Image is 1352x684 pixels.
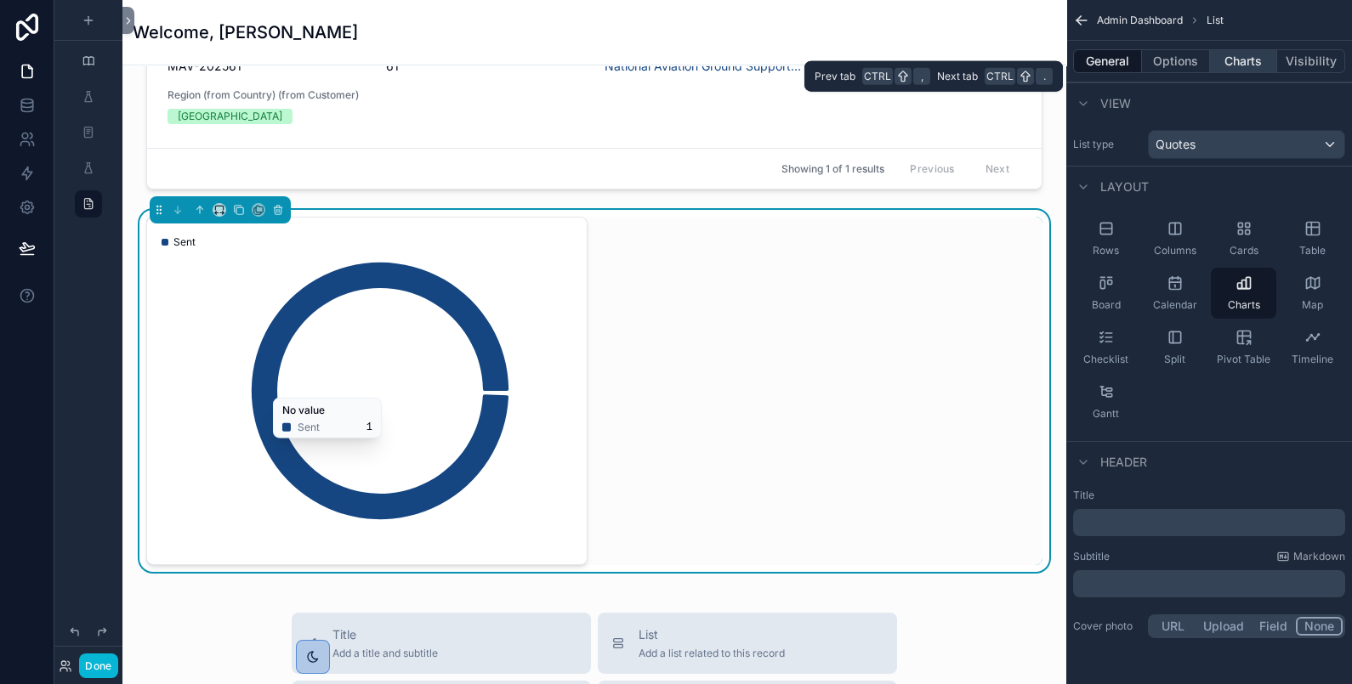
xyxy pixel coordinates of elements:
[1142,268,1207,319] button: Calendar
[937,70,978,83] span: Next tab
[598,613,897,674] button: ListAdd a list related to this record
[1217,353,1270,366] span: Pivot Table
[79,653,117,678] button: Done
[1073,489,1345,502] label: Title
[1097,14,1183,27] span: Admin Dashboard
[1292,353,1333,366] span: Timeline
[1083,353,1128,366] span: Checklist
[1252,617,1297,636] button: Field
[1092,298,1121,312] span: Board
[1156,136,1196,153] span: Quotes
[1100,454,1147,471] span: Header
[1073,550,1110,563] label: Subtitle
[1153,298,1197,312] span: Calendar
[1302,298,1323,312] span: Map
[1073,322,1139,373] button: Checklist
[781,162,884,176] span: Showing 1 of 1 results
[1196,617,1252,636] button: Upload
[1073,619,1141,633] label: Cover photo
[1073,268,1139,319] button: Board
[1073,509,1345,536] div: scrollable content
[1210,49,1278,73] button: Charts
[1280,213,1345,264] button: Table
[1093,244,1119,257] span: Rows
[862,68,893,85] span: Ctrl
[1293,550,1345,563] span: Markdown
[1277,49,1345,73] button: Visibility
[1211,268,1276,319] button: Charts
[1230,244,1258,257] span: Cards
[1100,95,1131,112] span: View
[1276,550,1345,563] a: Markdown
[157,228,577,554] div: chart
[1211,322,1276,373] button: Pivot Table
[332,647,438,660] span: Add a title and subtitle
[1100,178,1149,195] span: Layout
[815,70,855,83] span: Prev tab
[1073,49,1142,73] button: General
[1073,376,1139,427] button: Gantt
[985,68,1015,85] span: Ctrl
[1073,213,1139,264] button: Rows
[1154,244,1196,257] span: Columns
[1142,322,1207,373] button: Split
[1073,570,1345,597] div: scrollable content
[1296,617,1343,636] button: None
[1150,617,1196,636] button: URL
[915,70,929,83] span: ,
[1207,14,1224,27] span: List
[1164,353,1185,366] span: Split
[1228,298,1260,312] span: Charts
[1093,407,1119,421] span: Gantt
[133,20,358,44] h1: Welcome, [PERSON_NAME]
[292,613,591,674] button: TitleAdd a title and subtitle
[1148,130,1345,159] button: Quotes
[639,626,785,643] span: List
[1073,138,1141,151] label: List type
[1280,268,1345,319] button: Map
[1211,213,1276,264] button: Cards
[332,626,438,643] span: Title
[1280,322,1345,373] button: Timeline
[1299,244,1326,257] span: Table
[173,235,196,249] span: Sent
[1037,70,1051,83] span: .
[1142,213,1207,264] button: Columns
[639,647,785,660] span: Add a list related to this record
[1142,49,1210,73] button: Options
